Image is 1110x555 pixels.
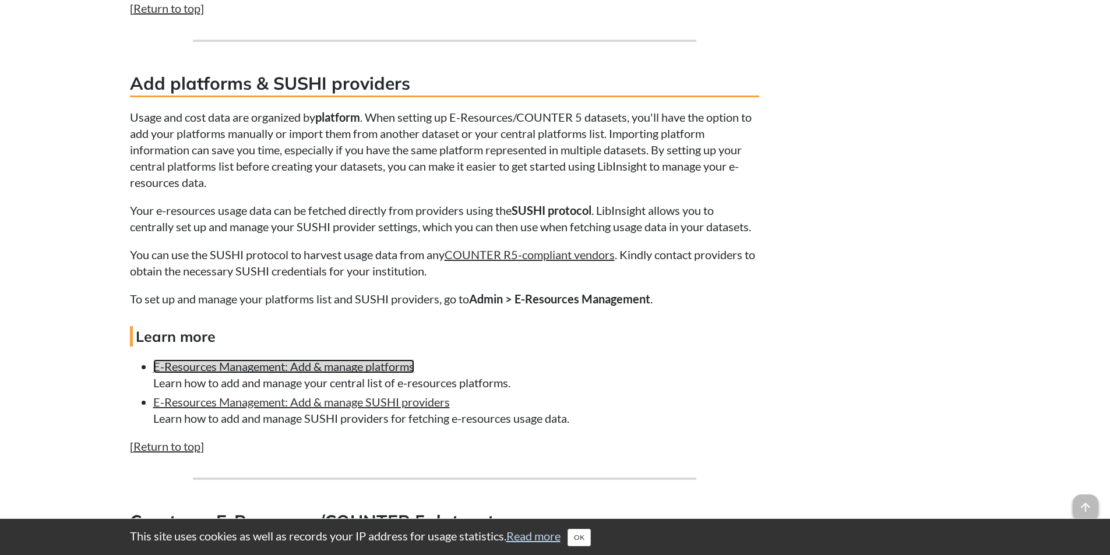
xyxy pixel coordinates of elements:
h3: Add platforms & SUSHI providers [130,71,759,97]
p: You can use the SUSHI protocol to harvest usage data from any . Kindly contact providers to obtai... [130,246,759,279]
h4: Learn more [130,326,759,347]
a: COUNTER R5-compliant vendors [445,248,615,261]
a: E-Resources Management: Add & manage SUSHI providers [153,395,450,409]
span: arrow_upward [1073,494,1098,520]
a: Read more [506,529,561,543]
strong: platform [315,110,360,124]
h3: Create an E-Resources/COUNTER 5 dataset [130,509,759,535]
p: Your e-resources usage data can be fetched directly from providers using the . LibInsight allows ... [130,202,759,235]
p: To set up and manage your platforms list and SUSHI providers, go to . [130,291,759,307]
button: Close [568,529,591,546]
li: Learn how to add and manage your central list of e-resources platforms. [153,358,759,391]
p: [ ] [130,438,759,454]
li: Learn how to add and manage SUSHI providers for fetching e-resources usage data. [153,394,759,426]
a: E-Resources Management: Add & manage platforms [153,359,414,373]
p: Usage and cost data are organized by . When setting up E-Resources/COUNTER 5 datasets, you'll hav... [130,109,759,190]
strong: SUSHI protocol [512,203,591,217]
div: This site uses cookies as well as records your IP address for usage statistics. [118,528,992,546]
a: Return to top [133,1,200,15]
a: Return to top [133,439,200,453]
strong: Admin > E-Resources Management [469,292,650,306]
a: arrow_upward [1073,496,1098,510]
